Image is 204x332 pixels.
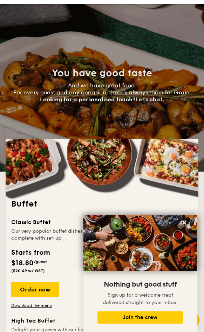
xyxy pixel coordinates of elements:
div: Starts from [11,247,49,258]
span: Nothing but good stuff [104,280,177,289]
div: High Tea Buffet [11,317,93,325]
span: Let's chat. [135,96,164,103]
button: Close [179,217,190,228]
span: /guest [34,259,47,264]
span: Sign up for a welcome treat delivered straight to your inbox. [103,292,178,305]
button: Join the crew [97,311,183,324]
span: Looking for a personalised touch? [40,96,135,103]
img: DSC07876-Edit02-Large.jpeg [83,215,197,271]
span: ($20.49 w/ GST) [11,268,45,273]
div: Our very popular buffet dishes, complete with set-up. [11,228,93,242]
span: $18.80 [11,259,34,267]
div: Classic Buffet [11,218,93,226]
span: And we have great food. For every guest and any occasion, there’s always room for Grain. [13,82,191,103]
h2: Buffet [11,199,193,210]
span: You have good taste [52,67,152,79]
div: Order now [11,282,59,297]
a: Download the menu [11,303,59,308]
